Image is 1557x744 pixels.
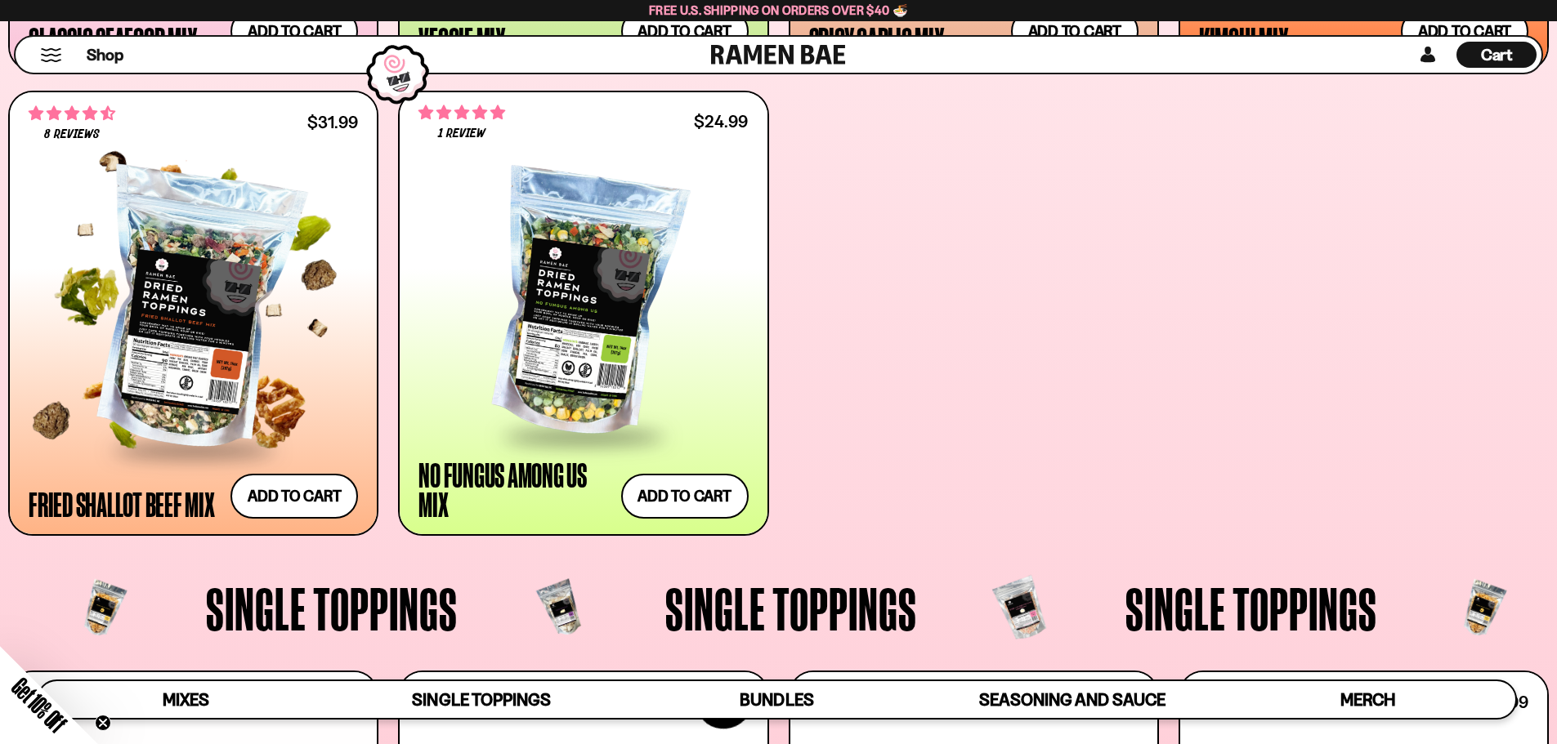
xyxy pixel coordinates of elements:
span: Single Toppings [1125,578,1377,639]
span: 5.00 stars [418,102,505,123]
div: $24.99 [694,114,748,129]
a: Bundles [629,681,924,718]
div: No Fungus Among Us Mix [418,460,612,519]
a: Mixes [38,681,333,718]
div: $31.99 [307,114,358,130]
a: Cart [1456,37,1537,73]
button: Add to cart [621,474,749,519]
a: 4.62 stars 8 reviews $31.99 Fried Shallot Beef Mix Add to cart [8,91,378,537]
span: Get 10% Off [7,673,71,737]
span: 1 review [438,127,485,140]
a: 5.00 stars 1 review $24.99 No Fungus Among Us Mix Add to cart [398,91,768,537]
button: Add to cart [230,474,358,519]
span: Mixes [163,689,209,710]
span: Bundles [740,689,813,710]
a: Merch [1220,681,1515,718]
span: Single Toppings [206,578,458,639]
div: Fried Shallot Beef Mix [29,489,215,519]
a: Shop [87,42,123,68]
span: Seasoning and Sauce [979,689,1165,710]
span: Cart [1481,45,1513,65]
span: Single Toppings [665,578,917,639]
button: Mobile Menu Trigger [40,48,62,62]
span: Single Toppings [412,689,550,710]
span: Free U.S. Shipping on Orders over $40 🍜 [649,2,908,18]
span: Merch [1340,689,1395,710]
span: 8 reviews [44,128,100,141]
a: Seasoning and Sauce [924,681,1219,718]
span: Shop [87,44,123,66]
span: 4.62 stars [29,103,115,124]
button: Close teaser [95,715,111,731]
a: Single Toppings [333,681,629,718]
